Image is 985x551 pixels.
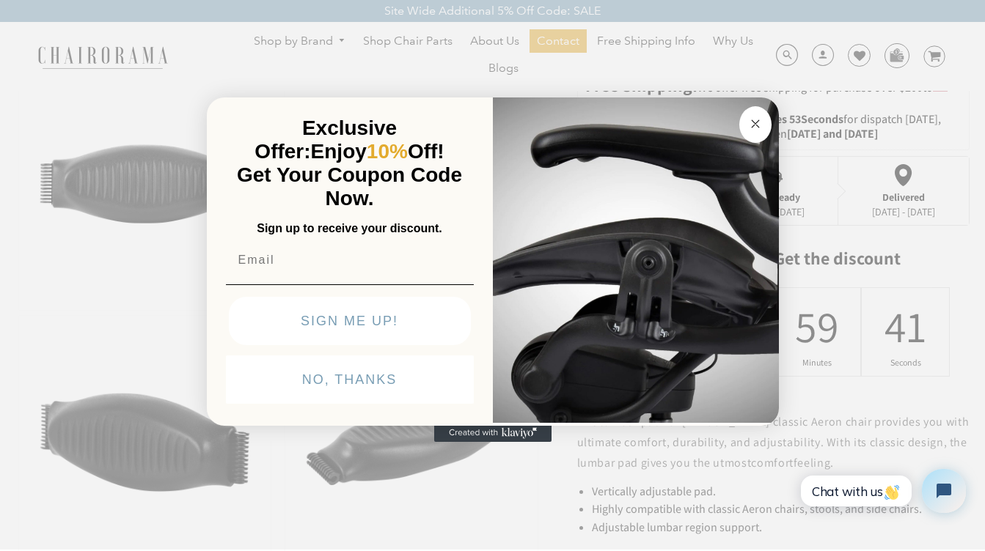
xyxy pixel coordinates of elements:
[226,245,474,275] input: Email
[311,140,444,163] span: Enjoy Off!
[257,222,442,234] span: Sign up to receive your discount.
[739,106,772,143] button: Close dialog
[367,140,408,163] span: 10%
[434,424,552,442] a: Created with Klaviyo - opens in a new tab
[785,456,978,525] iframe: Tidio Chat
[226,284,474,285] img: underline
[237,163,462,210] span: Get Your Coupon Code Now.
[229,297,471,345] button: SIGN ME UP!
[255,117,397,163] span: Exclusive Offer:
[226,355,474,404] button: NO, THANKS
[493,95,779,423] img: 92d77583-a095-41f6-84e7-858462e0427a.jpeg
